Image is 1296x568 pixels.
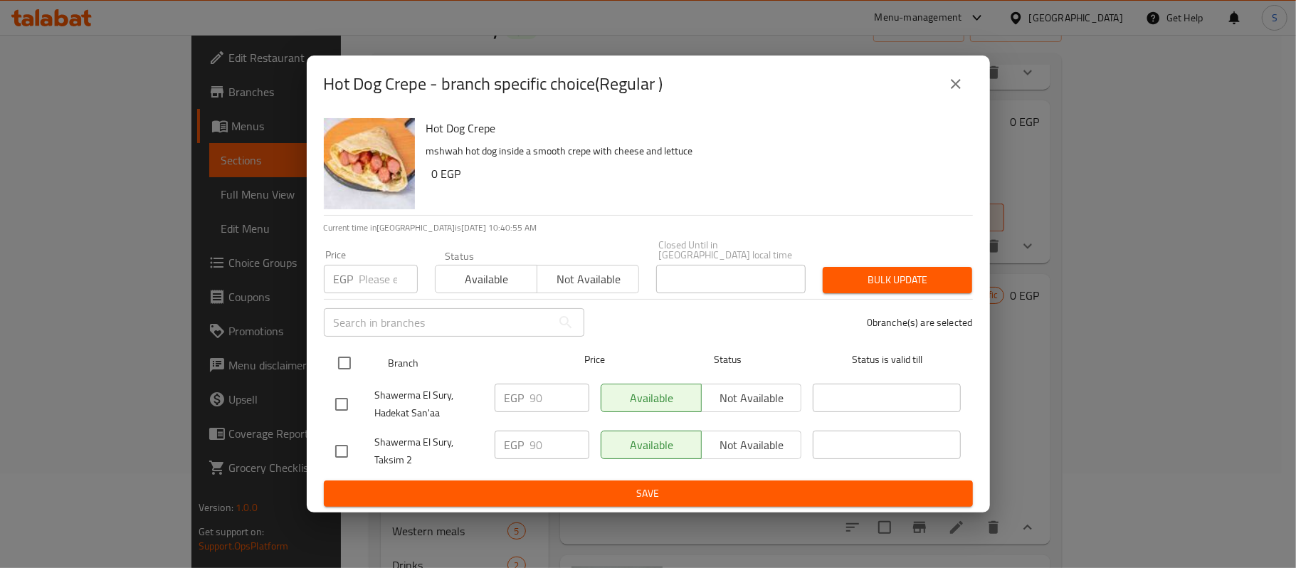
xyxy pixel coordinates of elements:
[543,269,633,290] span: Not available
[335,485,962,503] span: Save
[530,384,589,412] input: Please enter price
[939,67,973,101] button: close
[547,351,642,369] span: Price
[324,73,663,95] h2: Hot Dog Crepe - branch specific choice(Regular )
[388,354,536,372] span: Branch
[324,308,552,337] input: Search in branches
[441,269,532,290] span: Available
[505,389,525,406] p: EGP
[324,118,415,209] img: Hot Dog Crepe
[375,386,483,422] span: Shawerma El Sury, Hadekat San'aa
[530,431,589,459] input: Please enter price
[334,270,354,288] p: EGP
[867,315,973,330] p: 0 branche(s) are selected
[653,351,801,369] span: Status
[359,265,418,293] input: Please enter price
[426,118,962,138] h6: Hot Dog Crepe
[813,351,961,369] span: Status is valid till
[505,436,525,453] p: EGP
[432,164,962,184] h6: 0 EGP
[426,142,962,160] p: mshwah hot dog inside a smooth crepe with cheese and lettuce
[435,265,537,293] button: Available
[324,221,973,234] p: Current time in [GEOGRAPHIC_DATA] is [DATE] 10:40:55 AM
[823,267,972,293] button: Bulk update
[324,480,973,507] button: Save
[537,265,639,293] button: Not available
[375,433,483,469] span: Shawerma El Sury, Taksim 2
[834,271,961,289] span: Bulk update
